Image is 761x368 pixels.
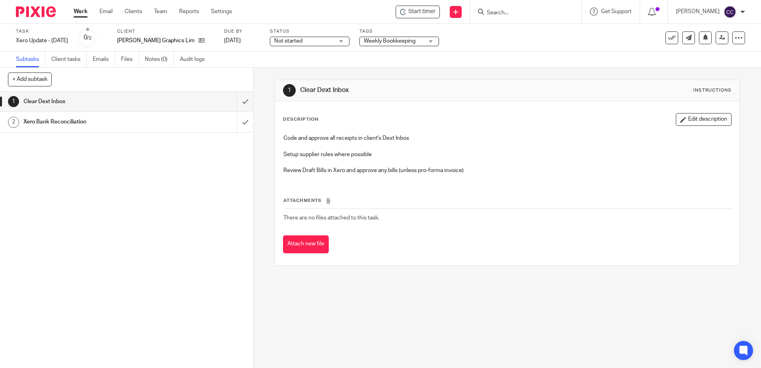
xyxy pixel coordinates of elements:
[274,38,302,44] span: Not started
[486,10,558,17] input: Search
[283,116,318,123] p: Description
[359,28,439,35] label: Tags
[300,86,524,94] h1: Clear Dext Inbox
[211,8,232,16] a: Settings
[283,166,731,174] p: Review Draft Bills in Xero and approve any bills (unless pro-forma invoice)
[676,8,720,16] p: [PERSON_NAME]
[396,6,440,18] div: L W Graphics Limited - Xero Update - Tuesday
[283,134,731,142] p: Code and approve all receipts in client's Dext Inbox
[224,28,260,35] label: Due by
[180,52,211,67] a: Audit logs
[117,37,195,45] p: [PERSON_NAME] Graphics Limited
[16,37,68,45] div: Xero Update - [DATE]
[283,235,329,253] button: Attach new file
[16,37,68,45] div: Xero Update - Tuesday
[601,9,632,14] span: Get Support
[8,72,52,86] button: + Add subtask
[224,38,241,43] span: [DATE]
[283,215,379,221] span: There are no files attached to this task.
[117,28,214,35] label: Client
[23,96,160,108] h1: Clear Dext Inbox
[74,8,88,16] a: Work
[145,52,174,67] a: Notes (0)
[724,6,736,18] img: svg%3E
[16,6,56,17] img: Pixie
[693,87,732,94] div: Instructions
[121,52,139,67] a: Files
[8,96,19,107] div: 1
[16,28,68,35] label: Task
[283,151,731,159] p: Setup supplier rules where possible
[408,8,435,16] span: Start timer
[51,52,87,67] a: Client tasks
[23,116,160,128] h1: Xero Bank Reconciliation
[154,8,167,16] a: Team
[125,8,142,16] a: Clients
[84,33,92,42] div: 0
[283,198,322,203] span: Attachments
[270,28,349,35] label: Status
[676,113,732,126] button: Edit description
[179,8,199,16] a: Reports
[8,117,19,128] div: 2
[87,36,92,40] small: /2
[93,52,115,67] a: Emails
[283,84,296,97] div: 1
[16,52,45,67] a: Subtasks
[100,8,113,16] a: Email
[364,38,416,44] span: Weekly Bookkeeping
